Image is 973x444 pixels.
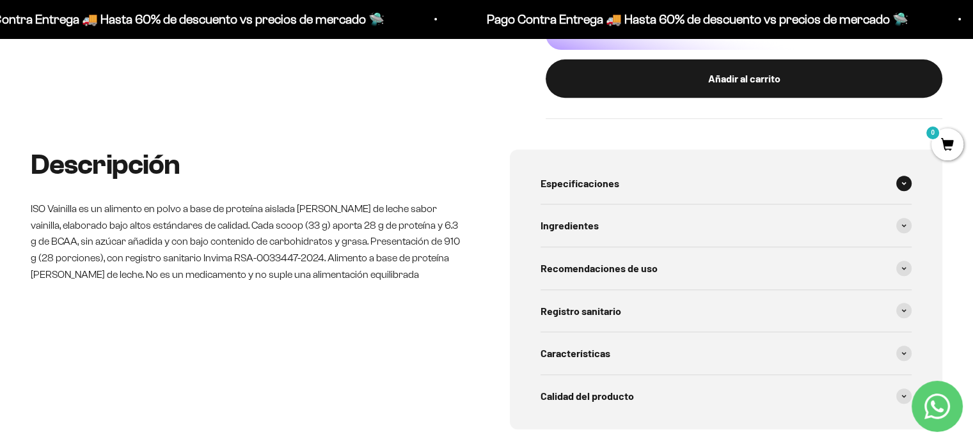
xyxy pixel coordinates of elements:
span: Ingredientes [541,217,599,234]
span: Registro sanitario [541,303,621,319]
div: Añadir al carrito [571,70,917,87]
span: Características [541,345,610,362]
summary: Calidad del producto [541,375,912,417]
span: Calidad del producto [541,388,634,404]
p: Pago Contra Entrega 🚚 Hasta 60% de descuento vs precios de mercado 🛸 [487,9,908,29]
a: 0 [931,139,963,153]
summary: Características [541,332,912,374]
span: Recomendaciones de uso [541,260,658,277]
summary: Recomendaciones de uso [541,247,912,289]
p: ISO Vainilla es un alimento en polvo a base de proteína aislada [PERSON_NAME] de leche sabor vain... [31,201,464,282]
summary: Ingredientes [541,204,912,247]
span: Especificaciones [541,175,619,192]
button: Añadir al carrito [546,59,942,98]
summary: Especificaciones [541,162,912,204]
h2: Descripción [31,149,464,180]
mark: 0 [925,125,940,141]
summary: Registro sanitario [541,290,912,332]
